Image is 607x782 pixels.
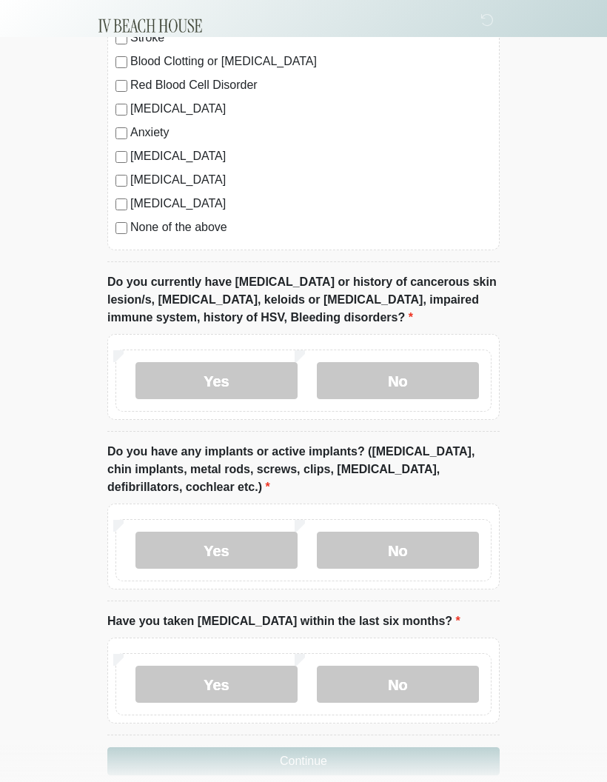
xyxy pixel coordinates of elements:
[130,147,492,165] label: [MEDICAL_DATA]
[107,747,500,775] button: Continue
[317,666,479,703] label: No
[107,443,500,496] label: Do you have any implants or active implants? ([MEDICAL_DATA], chin implants, metal rods, screws, ...
[115,175,127,187] input: [MEDICAL_DATA]
[317,362,479,399] label: No
[93,11,209,41] img: IV Beach House Logo
[115,198,127,210] input: [MEDICAL_DATA]
[130,171,492,189] label: [MEDICAL_DATA]
[135,362,298,399] label: Yes
[130,100,492,118] label: [MEDICAL_DATA]
[135,666,298,703] label: Yes
[130,124,492,141] label: Anxiety
[130,218,492,236] label: None of the above
[130,53,492,70] label: Blood Clotting or [MEDICAL_DATA]
[135,532,298,569] label: Yes
[107,612,460,630] label: Have you taken [MEDICAL_DATA] within the last six months?
[317,532,479,569] label: No
[115,127,127,139] input: Anxiety
[115,56,127,68] input: Blood Clotting or [MEDICAL_DATA]
[115,222,127,234] input: None of the above
[115,80,127,92] input: Red Blood Cell Disorder
[130,195,492,213] label: [MEDICAL_DATA]
[107,273,500,327] label: Do you currently have [MEDICAL_DATA] or history of cancerous skin lesion/s, [MEDICAL_DATA], keloi...
[115,104,127,116] input: [MEDICAL_DATA]
[130,76,492,94] label: Red Blood Cell Disorder
[115,151,127,163] input: [MEDICAL_DATA]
